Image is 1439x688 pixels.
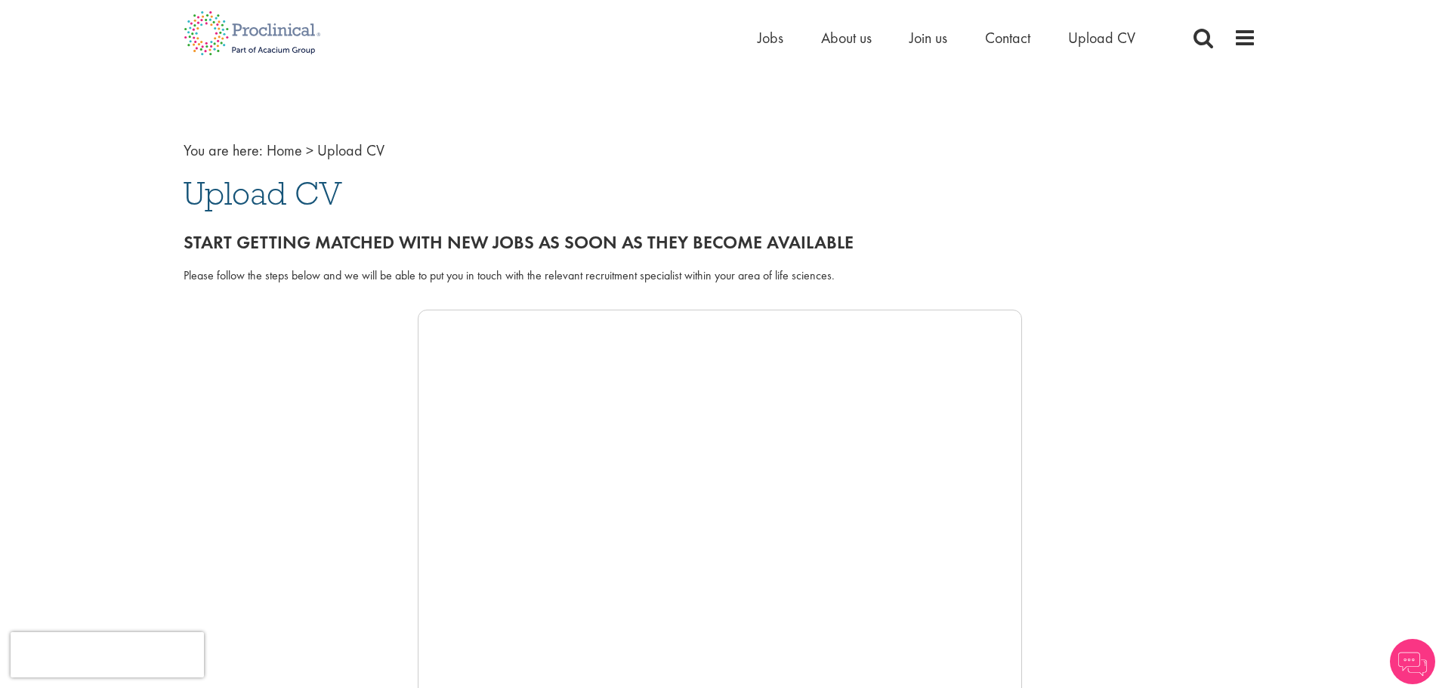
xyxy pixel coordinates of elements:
a: About us [821,28,872,48]
img: Chatbot [1390,639,1435,684]
div: Please follow the steps below and we will be able to put you in touch with the relevant recruitme... [184,267,1256,285]
a: Contact [985,28,1030,48]
iframe: reCAPTCHA [11,632,204,677]
span: You are here: [184,140,263,160]
a: breadcrumb link [267,140,302,160]
a: Jobs [758,28,783,48]
a: Join us [909,28,947,48]
span: Upload CV [184,173,342,214]
span: Upload CV [317,140,384,160]
h2: Start getting matched with new jobs as soon as they become available [184,233,1256,252]
a: Upload CV [1068,28,1135,48]
span: > [306,140,313,160]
